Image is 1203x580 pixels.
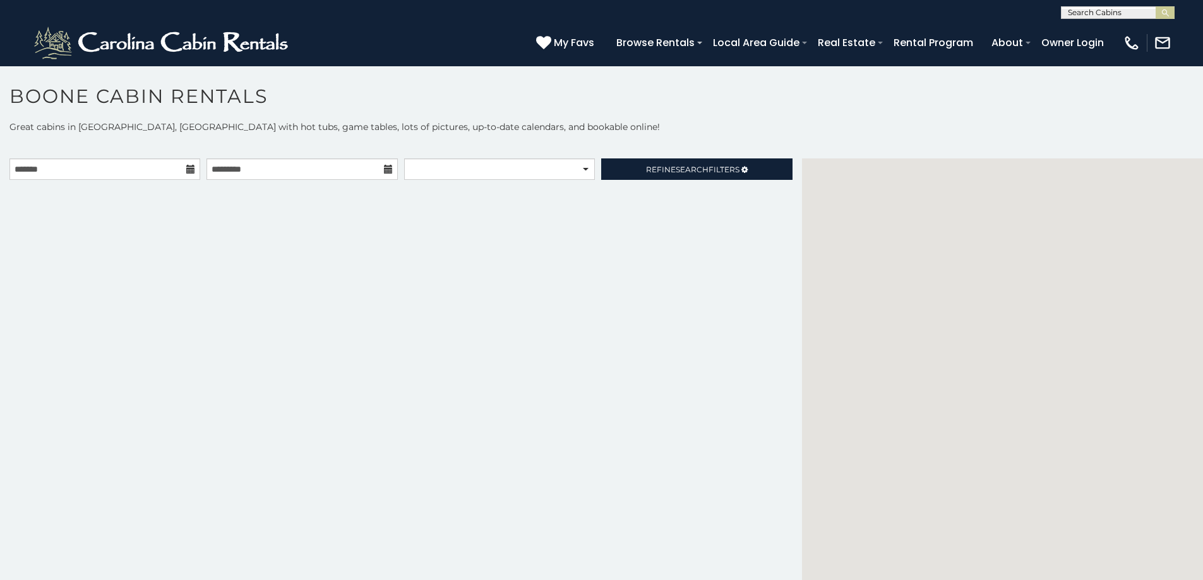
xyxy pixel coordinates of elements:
[1035,32,1110,54] a: Owner Login
[536,35,597,51] a: My Favs
[646,165,739,174] span: Refine Filters
[1154,34,1171,52] img: mail-regular-white.png
[610,32,701,54] a: Browse Rentals
[887,32,979,54] a: Rental Program
[811,32,882,54] a: Real Estate
[32,24,294,62] img: White-1-2.png
[985,32,1029,54] a: About
[554,35,594,50] span: My Favs
[1123,34,1140,52] img: phone-regular-white.png
[601,158,792,180] a: RefineSearchFilters
[676,165,709,174] span: Search
[707,32,806,54] a: Local Area Guide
